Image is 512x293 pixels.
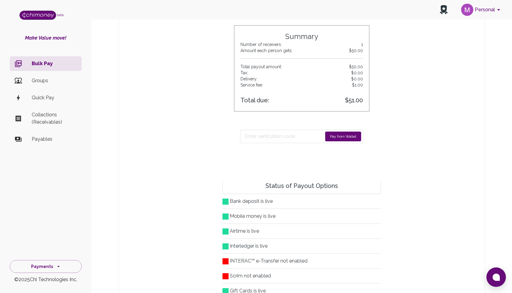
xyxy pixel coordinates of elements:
[280,258,308,264] span: not enabled
[352,82,363,88] span: $1.00
[32,136,77,143] p: Payables
[244,273,271,279] span: not enabled
[349,64,363,70] span: $50.00
[240,76,363,82] p: Delivery:
[57,13,64,17] span: beta
[325,132,361,141] button: Pay from Wallet
[351,76,363,82] span: $0.00
[240,70,363,76] p: Tax:
[351,70,363,76] span: $0.00
[486,267,506,287] button: Open chat window
[222,243,268,249] span: Interledger
[32,60,77,67] p: Bulk Pay
[222,181,381,194] h6: Status of Payout Options
[461,4,473,16] img: avatar
[222,258,308,264] span: INTERAC™ e-Transfer
[240,95,363,105] h6: Total due:
[20,11,56,20] img: Logo
[240,48,363,54] p: Amount each person gets:
[32,77,77,84] p: Groups
[361,41,363,48] span: 1
[349,48,363,54] span: $50.00
[240,64,363,70] p: Total payout amount:
[345,95,363,105] span: $51.00
[222,228,259,234] span: Airtime
[261,198,273,204] span: is live
[263,213,276,219] span: is live
[222,213,276,219] span: Mobile money
[240,82,363,88] p: Service fee:
[255,243,268,249] span: is live
[10,260,82,273] button: Payments
[32,111,77,126] p: Collections (Receivables)
[459,2,505,18] button: account of current user
[240,41,363,48] p: Number of receivers:
[240,32,363,41] h5: Summary
[222,198,273,204] span: Bank deposit
[32,94,77,101] p: Quick Pay
[222,273,271,279] span: Scrim
[245,132,322,141] input: Enter verification code
[247,228,259,234] span: is live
